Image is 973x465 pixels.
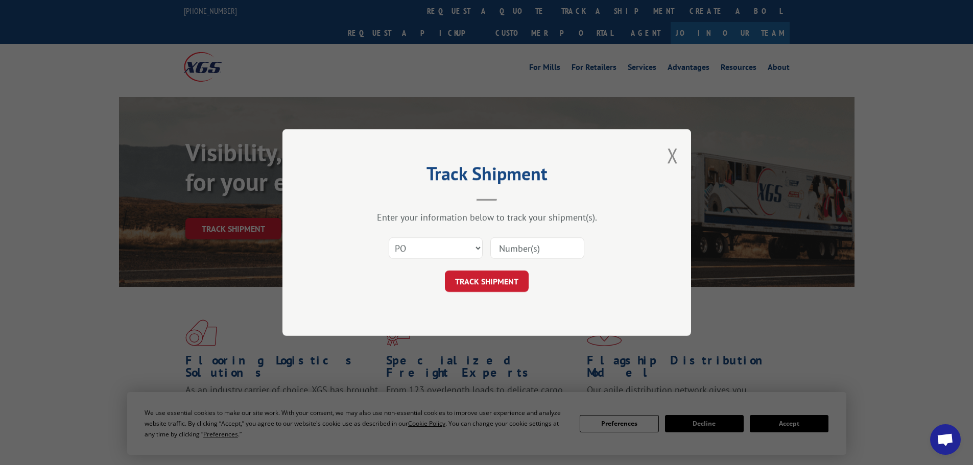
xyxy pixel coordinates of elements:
div: Enter your information below to track your shipment(s). [334,211,640,223]
input: Number(s) [490,237,584,259]
div: Open chat [930,424,961,455]
button: TRACK SHIPMENT [445,271,529,292]
h2: Track Shipment [334,166,640,186]
button: Close modal [667,142,678,169]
